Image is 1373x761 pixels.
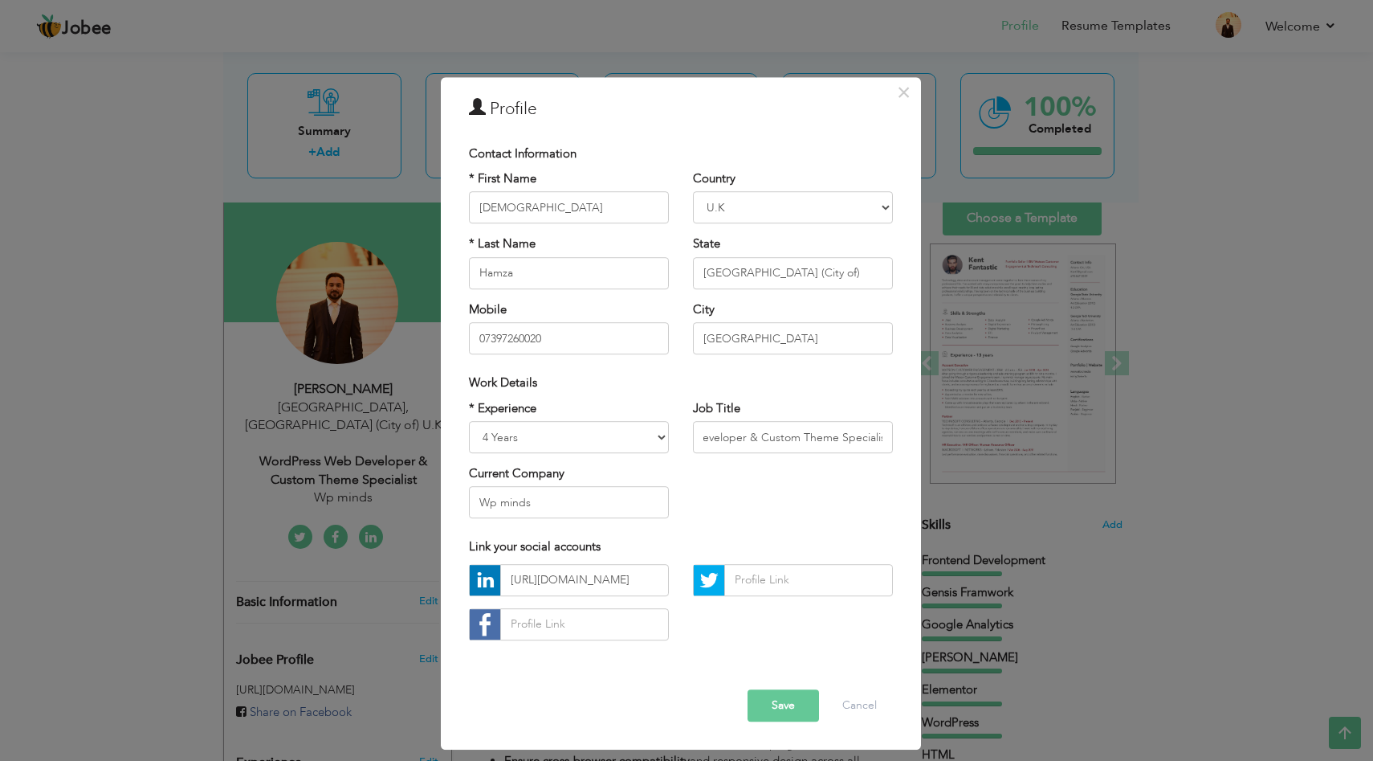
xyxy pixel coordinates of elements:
[826,689,893,722] button: Cancel
[469,465,564,482] label: Current Company
[897,78,911,107] span: ×
[500,608,669,640] input: Profile Link
[469,301,507,318] label: Mobile
[469,374,537,391] span: Work Details
[469,145,576,162] span: Contact Information
[693,236,720,253] label: State
[469,400,536,417] label: * Experience
[469,97,893,121] h3: Profile
[470,565,500,595] img: linkedin
[469,236,536,253] label: * Last Name
[724,564,893,596] input: Profile Link
[470,609,500,640] img: facebook
[693,400,740,417] label: Job Title
[693,301,715,318] label: City
[748,689,819,722] button: Save
[693,170,735,187] label: Country
[469,170,536,187] label: * First Name
[500,564,669,596] input: Profile Link
[469,539,601,555] span: Link your social accounts
[694,565,724,595] img: Twitter
[891,80,917,105] button: Close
